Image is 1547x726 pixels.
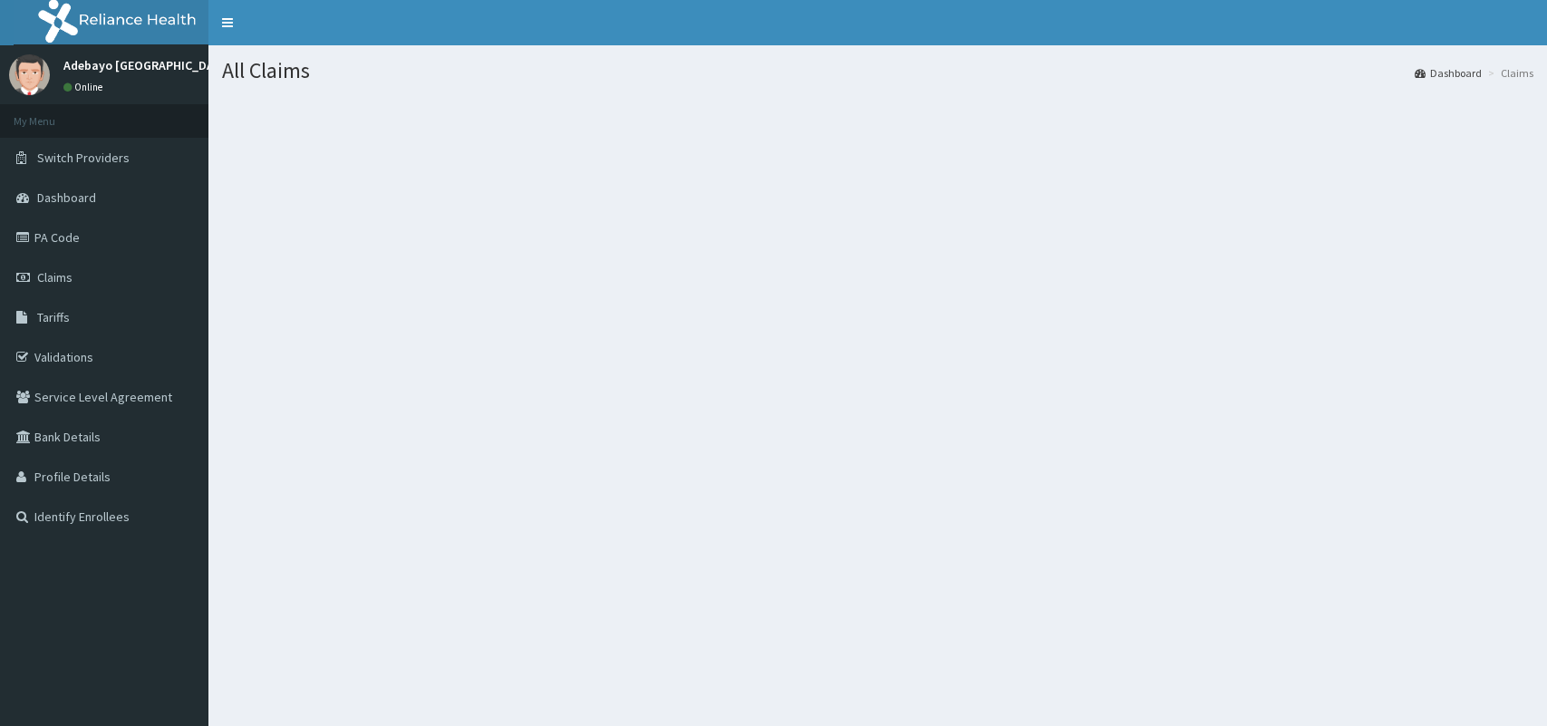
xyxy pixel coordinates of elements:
[1415,65,1482,81] a: Dashboard
[37,309,70,325] span: Tariffs
[63,81,107,93] a: Online
[9,54,50,95] img: User Image
[37,269,73,286] span: Claims
[222,59,1533,82] h1: All Claims
[37,150,130,166] span: Switch Providers
[37,189,96,206] span: Dashboard
[1484,65,1533,81] li: Claims
[63,59,232,72] p: Adebayo [GEOGRAPHIC_DATA]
